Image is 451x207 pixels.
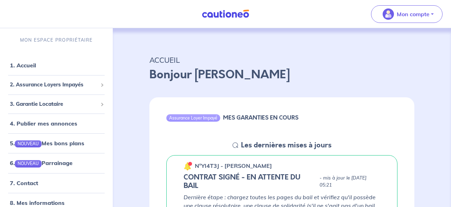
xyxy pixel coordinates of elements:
div: 4. Publier mes annonces [3,116,110,130]
button: illu_account_valid_menu.svgMon compte [371,5,443,23]
img: Cautioneo [199,10,252,18]
p: ACCUEIL [149,54,414,66]
div: 3. Garantie Locataire [3,97,110,111]
div: Assurance Loyer Impayé [166,114,220,121]
h5: Les dernières mises à jours [241,141,332,150]
img: 🔔 [184,162,192,170]
div: state: CONTRACT-SIGNED, Context: NEW,MAYBE-CERTIFICATE,ALONE,LESSOR-DOCUMENTS [184,173,380,190]
p: - mis à jour le [DATE] 05:21 [320,175,380,189]
h6: MES GARANTIES EN COURS [223,114,298,121]
a: 8. Mes informations [10,199,64,206]
p: MON ESPACE PROPRIÉTAIRE [20,37,93,43]
a: 5.NOUVEAUMes bons plans [10,140,84,147]
h5: CONTRAT SIGNÉ - EN ATTENTE DU BAIL [184,173,317,190]
p: n°YI4T3J - [PERSON_NAME] [195,162,272,170]
div: 2. Assurance Loyers Impayés [3,78,110,92]
a: 7. Contact [10,179,38,187]
div: 6.NOUVEAUParrainage [3,156,110,170]
div: 7. Contact [3,176,110,190]
a: 1. Accueil [10,62,36,69]
p: Mon compte [397,10,430,18]
span: 2. Assurance Loyers Impayés [10,81,98,89]
a: 6.NOUVEAUParrainage [10,159,73,166]
a: 4. Publier mes annonces [10,120,77,127]
span: 3. Garantie Locataire [10,100,98,108]
div: 5.NOUVEAUMes bons plans [3,136,110,150]
p: Bonjour [PERSON_NAME] [149,66,414,83]
img: illu_account_valid_menu.svg [383,8,394,20]
div: 1. Accueil [3,58,110,72]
